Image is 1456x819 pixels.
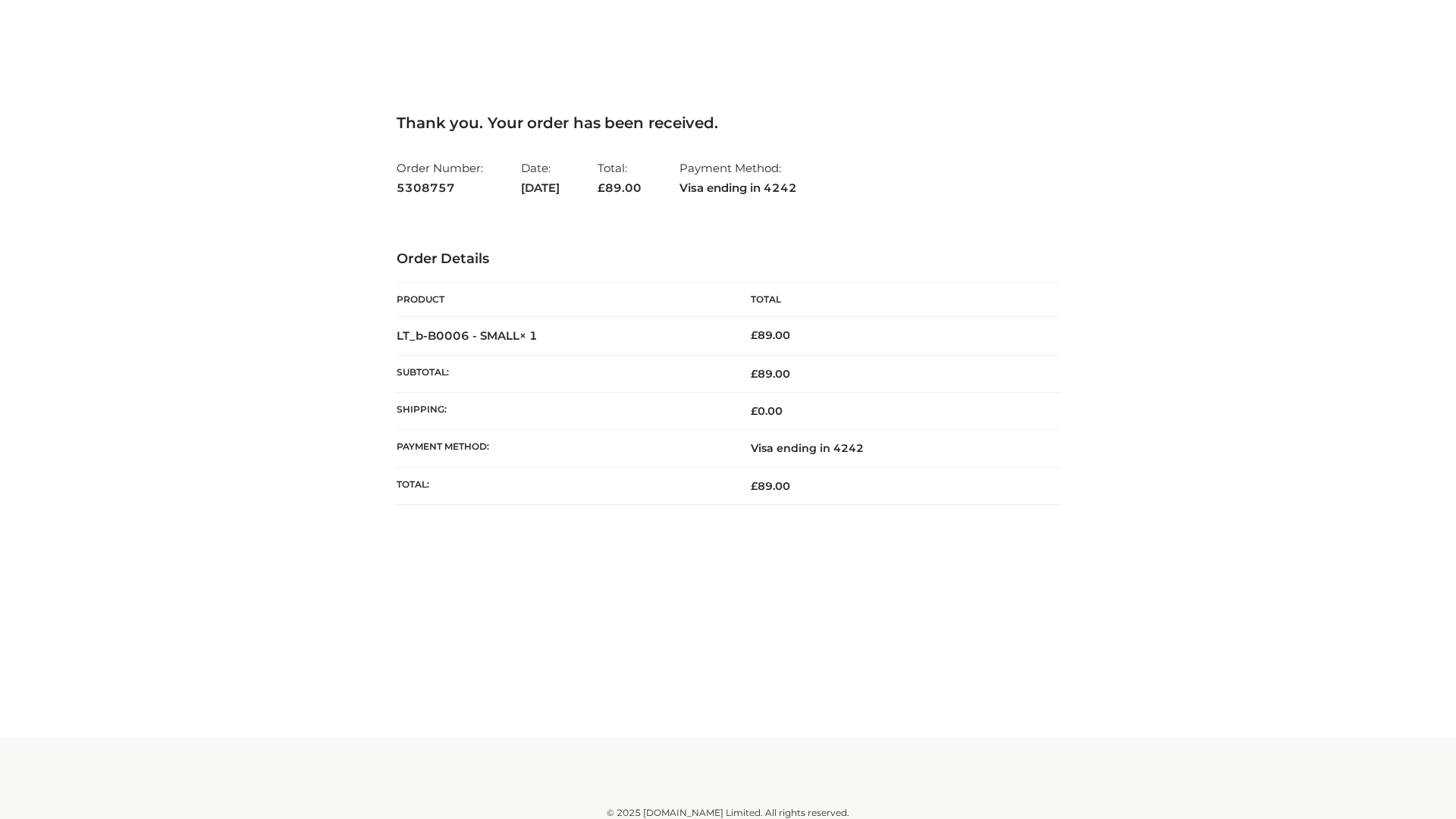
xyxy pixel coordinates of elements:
li: Payment Method: [679,155,797,201]
span: £ [751,328,758,342]
h3: Thank you. Your order has been received. [397,114,1059,132]
span: 89.00 [751,367,790,381]
li: Total: [598,155,642,201]
th: Subtotal: [397,355,728,392]
span: £ [751,479,758,493]
strong: [DATE] [521,178,560,198]
th: Shipping: [397,393,728,430]
strong: Visa ending in 4242 [679,178,797,198]
th: Product [397,283,728,317]
h3: Order Details [397,251,1059,268]
span: £ [598,180,605,195]
span: £ [751,404,758,418]
strong: LT_b-B0006 - SMALL [397,328,538,343]
bdi: 0.00 [751,404,783,418]
li: Date: [521,155,560,201]
span: 89.00 [598,180,642,195]
li: Order Number: [397,155,483,201]
bdi: 89.00 [751,328,790,342]
th: Total [728,283,1059,317]
th: Payment method: [397,430,728,467]
th: Total: [397,467,728,504]
strong: × 1 [519,328,538,343]
strong: 5308757 [397,178,483,198]
span: 89.00 [751,479,790,493]
td: Visa ending in 4242 [728,430,1059,467]
span: £ [751,367,758,381]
